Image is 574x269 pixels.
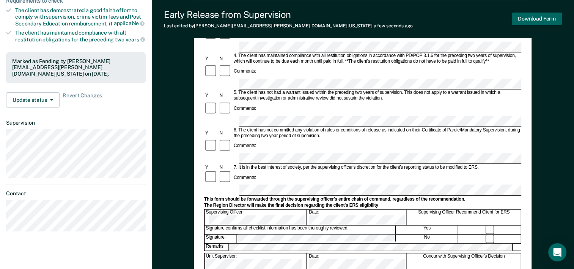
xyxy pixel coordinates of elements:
div: Y [204,93,218,99]
div: N [219,93,233,99]
div: Comments: [233,143,257,149]
div: Last edited by [PERSON_NAME][EMAIL_ADDRESS][PERSON_NAME][DOMAIN_NAME][US_STATE] [164,23,413,28]
span: Revert Changes [63,92,102,108]
span: applicable [114,20,145,26]
div: Y [204,165,218,170]
div: Yes [396,226,458,234]
div: The client has demonstrated a good faith effort to comply with supervision, crime victim fees and... [15,7,146,27]
div: Marked as Pending by [PERSON_NAME][EMAIL_ADDRESS][PERSON_NAME][DOMAIN_NAME][US_STATE] on [DATE]. [12,58,140,77]
div: Y [204,56,218,62]
span: years [126,36,145,43]
div: Open Intercom Messenger [548,243,566,261]
div: 6. The client has not committed any violation of rules or conditions of release as indicated on t... [233,127,521,139]
div: Supervising Officer Recommend Client for ERS [407,209,521,225]
div: 4. The client has maintained compliance with all restitution obligations in accordance with PD/PO... [233,53,521,64]
div: N [219,165,233,170]
div: Comments: [233,175,257,180]
div: Early Release from Supervision [164,9,413,20]
div: Comments: [233,106,257,112]
div: Comments: [233,69,257,74]
button: Update status [6,92,60,108]
div: Remarks: [205,244,229,251]
div: Date: [308,209,406,225]
dt: Contact [6,190,146,197]
div: Signature: [205,235,237,243]
dt: Supervision [6,120,146,126]
div: 7. It is in the best interest of society, per the supervising officer's discretion for the client... [233,165,521,170]
div: Signature confirms all checklist information has been thoroughly reviewed. [205,226,396,234]
div: 5. The client has not had a warrant issued within the preceding two years of supervision. This do... [233,90,521,101]
div: No [396,235,458,243]
div: Supervising Officer: [205,209,307,225]
div: The client has maintained compliance with all restitution obligations for the preceding two [15,30,146,43]
span: a few seconds ago [374,23,413,28]
div: Y [204,130,218,136]
div: The Region Director will make the final decision regarding the client's ERS eligibility [204,203,521,208]
div: N [219,130,233,136]
div: This form should be forwarded through the supervising officer's entire chain of command, regardle... [204,196,521,202]
div: N [219,56,233,62]
button: Download Form [512,13,562,25]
